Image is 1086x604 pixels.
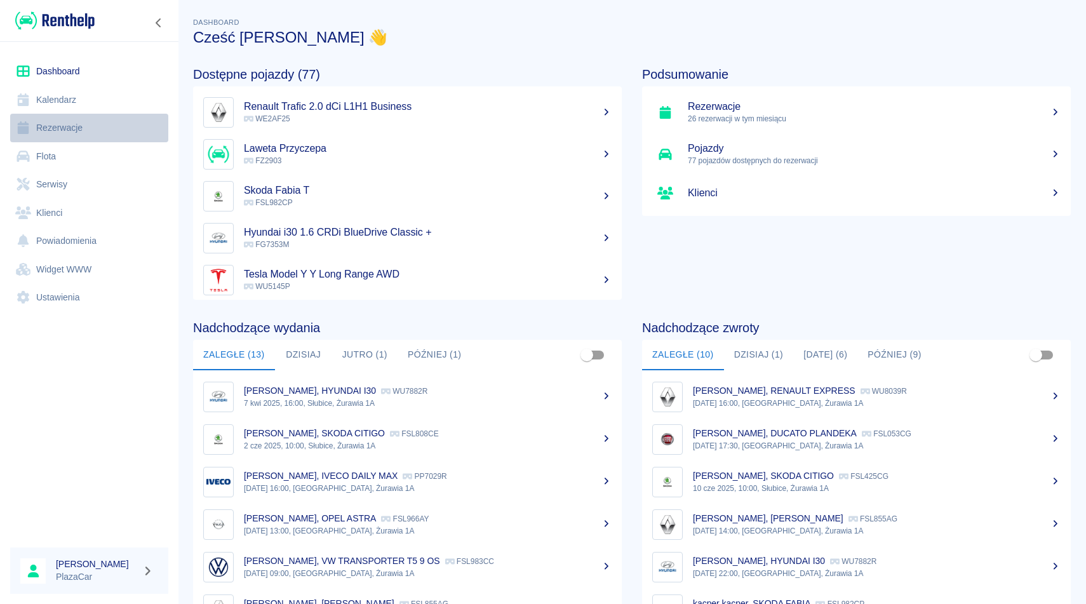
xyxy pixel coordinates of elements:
p: [PERSON_NAME], SKODA CITIGO [244,428,385,438]
h5: Klienci [688,187,1061,199]
img: Image [655,555,680,579]
a: Powiadomienia [10,227,168,255]
img: Image [206,226,231,250]
p: 2 cze 2025, 10:00, Słubice, Żurawia 1A [244,440,612,452]
p: FSL053CG [862,429,911,438]
img: Image [206,513,231,537]
p: PlazaCar [56,570,137,584]
a: Serwisy [10,170,168,199]
img: Image [206,385,231,409]
button: [DATE] (6) [793,340,857,370]
a: Image[PERSON_NAME], SKODA CITIGO FSL808CE2 cze 2025, 10:00, Słubice, Żurawia 1A [193,418,622,460]
p: [DATE] 16:00, [GEOGRAPHIC_DATA], Żurawia 1A [244,483,612,494]
p: 77 pojazdów dostępnych do rezerwacji [688,155,1061,166]
span: WE2AF25 [244,114,290,123]
img: Image [655,427,680,452]
h5: Tesla Model Y Y Long Range AWD [244,268,612,281]
img: Image [655,513,680,537]
p: [PERSON_NAME], IVECO DAILY MAX [244,471,398,481]
h4: Nadchodzące zwroty [642,320,1071,335]
p: WU7882R [381,387,427,396]
span: WU5145P [244,282,290,291]
p: WU8039R [861,387,907,396]
a: Image[PERSON_NAME], OPEL ASTRA FSL966AY[DATE] 13:00, [GEOGRAPHIC_DATA], Żurawia 1A [193,503,622,546]
a: Flota [10,142,168,171]
p: [PERSON_NAME], HYUNDAI I30 [693,556,825,566]
button: Zaległe (13) [193,340,275,370]
a: Dashboard [10,57,168,86]
img: Image [206,142,231,166]
p: FSL808CE [390,429,439,438]
p: 26 rezerwacji w tym miesiącu [688,113,1061,124]
a: Image[PERSON_NAME], VW TRANSPORTER T5 9 OS FSL983CC[DATE] 09:00, [GEOGRAPHIC_DATA], Żurawia 1A [193,546,622,588]
span: FZ2903 [244,156,281,165]
img: Image [206,100,231,124]
a: Pojazdy77 pojazdów dostępnych do rezerwacji [642,133,1071,175]
p: [PERSON_NAME], [PERSON_NAME] [693,513,843,523]
p: FSL425CG [839,472,888,481]
h5: Renault Trafic 2.0 dCi L1H1 Business [244,100,612,113]
p: [DATE] 16:00, [GEOGRAPHIC_DATA], Żurawia 1A [693,398,1061,409]
a: Image[PERSON_NAME], HYUNDAI I30 WU7882R7 kwi 2025, 16:00, Słubice, Żurawia 1A [193,375,622,418]
a: Kalendarz [10,86,168,114]
a: ImageTesla Model Y Y Long Range AWD WU5145P [193,259,622,301]
p: [PERSON_NAME], HYUNDAI I30 [244,386,376,396]
h5: Rezerwacje [688,100,1061,113]
span: Pokaż przypisane tylko do mnie [1024,343,1048,367]
a: Klienci [642,175,1071,211]
span: Pokaż przypisane tylko do mnie [575,343,599,367]
p: 7 kwi 2025, 16:00, Słubice, Żurawia 1A [244,398,612,409]
span: FSL982CP [244,198,293,207]
h5: Skoda Fabia T [244,184,612,197]
p: [DATE] 17:30, [GEOGRAPHIC_DATA], Żurawia 1A [693,440,1061,452]
h5: Pojazdy [688,142,1061,155]
img: Image [655,470,680,494]
a: Image[PERSON_NAME], HYUNDAI I30 WU7882R[DATE] 22:00, [GEOGRAPHIC_DATA], Żurawia 1A [642,546,1071,588]
span: Dashboard [193,18,239,26]
p: [DATE] 22:00, [GEOGRAPHIC_DATA], Żurawia 1A [693,568,1061,579]
a: Image[PERSON_NAME], [PERSON_NAME] FSL855AG[DATE] 14:00, [GEOGRAPHIC_DATA], Żurawia 1A [642,503,1071,546]
a: Ustawienia [10,283,168,312]
a: Renthelp logo [10,10,95,31]
h4: Podsumowanie [642,67,1071,82]
h6: [PERSON_NAME] [56,558,137,570]
a: ImageLaweta Przyczepa FZ2903 [193,133,622,175]
p: [PERSON_NAME], DUCATO PLANDEKA [693,428,857,438]
a: Image[PERSON_NAME], RENAULT EXPRESS WU8039R[DATE] 16:00, [GEOGRAPHIC_DATA], Żurawia 1A [642,375,1071,418]
a: ImageHyundai i30 1.6 CRDi BlueDrive Classic + FG7353M [193,217,622,259]
img: Image [206,555,231,579]
a: Image[PERSON_NAME], IVECO DAILY MAX PP7029R[DATE] 16:00, [GEOGRAPHIC_DATA], Żurawia 1A [193,460,622,503]
h4: Dostępne pojazdy (77) [193,67,622,82]
img: Image [206,470,231,494]
a: Rezerwacje26 rezerwacji w tym miesiącu [642,91,1071,133]
a: Rezerwacje [10,114,168,142]
a: Widget WWW [10,255,168,284]
a: Image[PERSON_NAME], DUCATO PLANDEKA FSL053CG[DATE] 17:30, [GEOGRAPHIC_DATA], Żurawia 1A [642,418,1071,460]
p: [DATE] 13:00, [GEOGRAPHIC_DATA], Żurawia 1A [244,525,612,537]
button: Zaległe (10) [642,340,724,370]
p: FSL983CC [445,557,494,566]
button: Dzisiaj [275,340,332,370]
button: Zwiń nawigację [149,15,168,31]
button: Później (9) [857,340,932,370]
p: [PERSON_NAME], SKODA CITIGO [693,471,834,481]
span: FG7353M [244,240,289,249]
img: Image [206,427,231,452]
p: PP7029R [403,472,446,481]
p: 10 cze 2025, 10:00, Słubice, Żurawia 1A [693,483,1061,494]
img: Image [206,184,231,208]
a: ImageRenault Trafic 2.0 dCi L1H1 Business WE2AF25 [193,91,622,133]
button: Później (1) [398,340,472,370]
button: Jutro (1) [332,340,398,370]
p: [PERSON_NAME], OPEL ASTRA [244,513,376,523]
p: [PERSON_NAME], RENAULT EXPRESS [693,386,855,396]
img: Image [206,268,231,292]
img: Image [655,385,680,409]
p: FSL966AY [381,514,429,523]
h5: Hyundai i30 1.6 CRDi BlueDrive Classic + [244,226,612,239]
a: Klienci [10,199,168,227]
p: [DATE] 09:00, [GEOGRAPHIC_DATA], Żurawia 1A [244,568,612,579]
p: WU7882R [830,557,876,566]
a: ImageSkoda Fabia T FSL982CP [193,175,622,217]
p: FSL855AG [848,514,897,523]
